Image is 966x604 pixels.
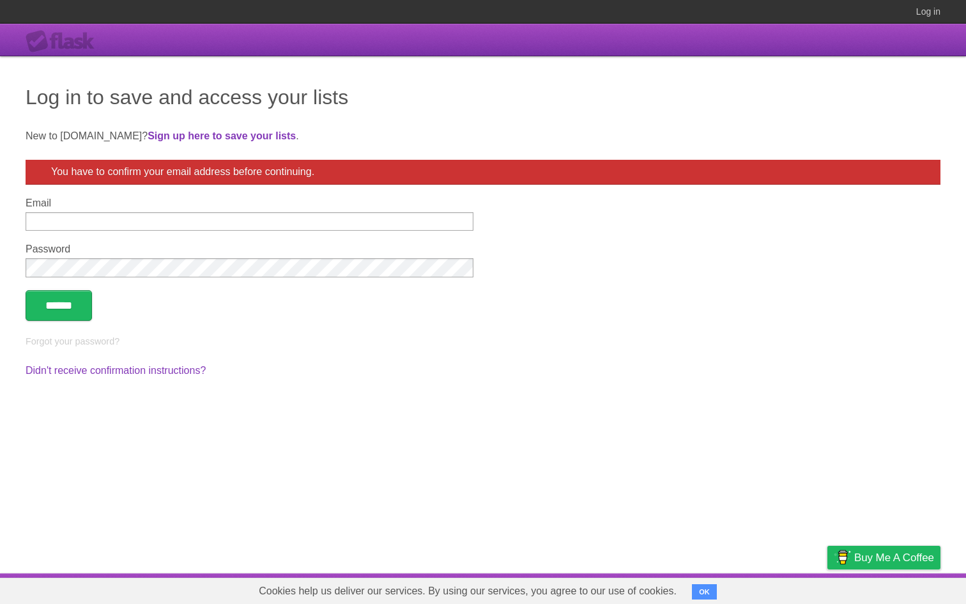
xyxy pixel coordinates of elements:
a: Didn't receive confirmation instructions? [26,365,206,376]
span: Buy me a coffee [854,546,934,569]
label: Email [26,197,473,209]
img: Buy me a coffee [834,546,851,568]
a: Buy me a coffee [827,546,940,569]
a: Forgot your password? [26,336,119,346]
h1: Log in to save and access your lists [26,82,940,112]
label: Password [26,244,473,255]
a: Sign up here to save your lists [148,130,296,141]
a: About [657,577,684,601]
p: New to [DOMAIN_NAME]? . [26,128,940,144]
a: Terms [767,577,795,601]
span: Cookies help us deliver our services. By using our services, you agree to our use of cookies. [246,578,689,604]
a: Developers [700,577,751,601]
a: Privacy [811,577,844,601]
div: Flask [26,30,102,53]
button: OK [692,584,717,600]
a: Suggest a feature [860,577,940,601]
div: You have to confirm your email address before continuing. [26,160,940,185]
